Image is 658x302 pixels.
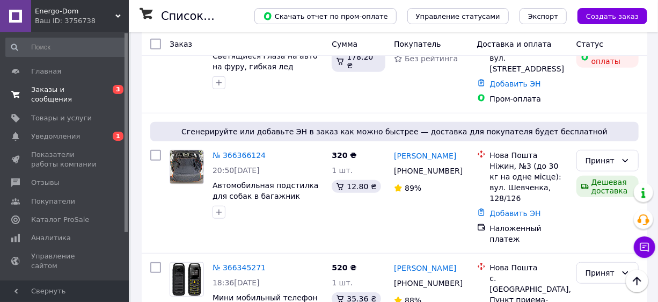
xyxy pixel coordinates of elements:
[394,263,456,274] a: [PERSON_NAME]
[213,263,266,272] a: № 366345271
[586,12,639,20] span: Создать заказ
[170,150,204,184] a: Фото товару
[332,166,353,175] span: 1 шт.
[567,11,647,20] a: Создать заказ
[490,150,568,161] div: Нова Пошта
[31,113,92,123] span: Товары и услуги
[407,8,509,24] button: Управление статусами
[113,132,123,141] span: 1
[586,155,617,167] div: Принят
[170,262,204,297] a: Фото товару
[586,267,617,279] div: Принят
[31,233,71,243] span: Аналитика
[172,263,201,296] img: Фото товару
[213,166,260,175] span: 20:50[DATE]
[31,197,75,206] span: Покупатели
[5,38,126,57] input: Поиск
[477,40,552,48] span: Доставка и оплата
[113,85,123,94] span: 3
[576,46,639,68] div: Ошибка оплаты
[626,270,648,292] button: Наверх
[35,6,115,16] span: Energo-Dom
[392,276,460,291] div: [PHONE_NUMBER]
[170,40,192,48] span: Заказ
[392,163,460,178] div: [PHONE_NUMBER]
[577,8,647,24] button: Создать заказ
[405,54,458,63] span: Без рейтинга
[576,176,639,197] div: Дешевая доставка
[394,150,456,161] a: [PERSON_NAME]
[31,178,60,188] span: Отзывы
[332,51,385,72] div: 178.20 ₴
[405,184,421,192] span: 89%
[520,8,567,24] button: Экспорт
[155,126,634,137] span: Сгенерируйте или добавьте ЭН в заказ как можно быстрее — доставка для покупателя будет бесплатной
[263,11,388,21] span: Скачать отчет по пром-оплате
[35,16,129,26] div: Ваш ID: 3756738
[576,40,604,48] span: Статус
[332,180,381,193] div: 12.80 ₴
[490,262,568,273] div: Нова Пошта
[528,12,558,20] span: Экспорт
[490,94,568,104] div: Пром-оплата
[416,12,500,20] span: Управление статусами
[634,236,655,258] button: Чат с покупателем
[490,209,541,218] a: Добавить ЭН
[490,80,541,88] a: Добавить ЭН
[332,40,357,48] span: Сумма
[161,10,253,23] h1: Список заказов
[490,223,568,245] div: Наложенный платеж
[31,150,99,169] span: Показатели работы компании
[31,215,89,225] span: Каталог ProSale
[31,251,99,271] span: Управление сайтом
[170,150,203,184] img: Фото товару
[31,132,80,141] span: Уведомления
[31,85,99,104] span: Заказы и сообщения
[254,8,397,24] button: Скачать отчет по пром-оплате
[213,278,260,287] span: 18:36[DATE]
[490,161,568,204] div: Ніжин, №3 (до 30 кг на одне місце): вул. Шевченка, 128/126
[31,279,99,299] span: Кошелек компании
[332,278,353,287] span: 1 шт.
[332,151,356,160] span: 320 ₴
[394,40,441,48] span: Покупатель
[213,151,266,160] a: № 366366124
[31,67,61,76] span: Главная
[213,181,319,222] a: Автомобильная подстилка для собак в багажник автомобиля водонепроницаемая
[332,263,356,272] span: 520 ₴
